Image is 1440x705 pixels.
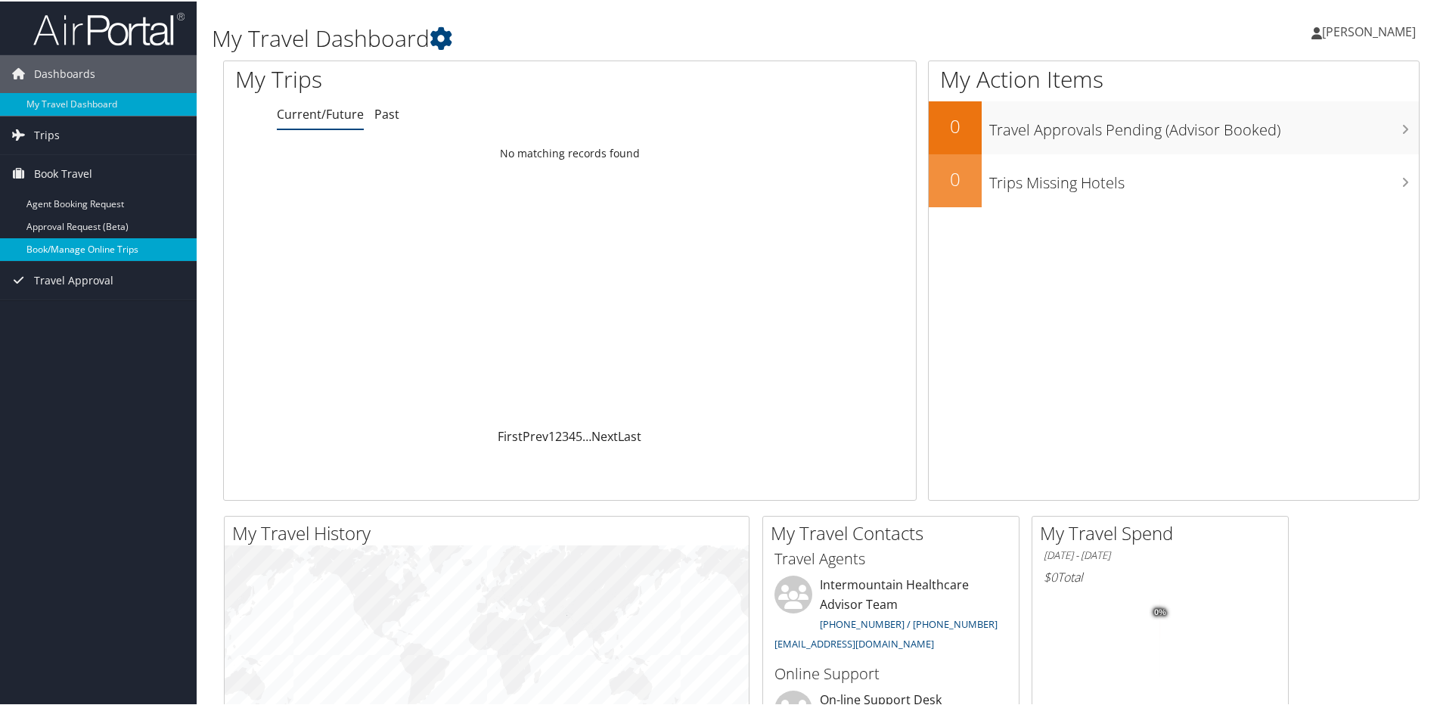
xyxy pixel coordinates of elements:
[618,427,641,443] a: Last
[576,427,582,443] a: 5
[1044,547,1277,561] h6: [DATE] - [DATE]
[212,21,1025,53] h1: My Travel Dashboard
[774,635,934,649] a: [EMAIL_ADDRESS][DOMAIN_NAME]
[34,54,95,92] span: Dashboards
[224,138,916,166] td: No matching records found
[1311,8,1431,53] a: [PERSON_NAME]
[562,427,569,443] a: 3
[34,260,113,298] span: Travel Approval
[767,574,1015,655] li: Intermountain Healthcare Advisor Team
[771,519,1019,545] h2: My Travel Contacts
[277,104,364,121] a: Current/Future
[774,547,1007,568] h3: Travel Agents
[33,10,185,45] img: airportal-logo.png
[1040,519,1288,545] h2: My Travel Spend
[1044,567,1277,584] h6: Total
[1044,567,1057,584] span: $0
[34,154,92,191] span: Book Travel
[569,427,576,443] a: 4
[929,112,982,138] h2: 0
[591,427,618,443] a: Next
[929,62,1419,94] h1: My Action Items
[555,427,562,443] a: 2
[548,427,555,443] a: 1
[929,100,1419,153] a: 0Travel Approvals Pending (Advisor Booked)
[774,662,1007,683] h3: Online Support
[1154,607,1166,616] tspan: 0%
[929,153,1419,206] a: 0Trips Missing Hotels
[498,427,523,443] a: First
[523,427,548,443] a: Prev
[929,165,982,191] h2: 0
[374,104,399,121] a: Past
[582,427,591,443] span: …
[989,163,1419,192] h3: Trips Missing Hotels
[235,62,616,94] h1: My Trips
[1322,22,1416,39] span: [PERSON_NAME]
[820,616,998,629] a: [PHONE_NUMBER] / [PHONE_NUMBER]
[989,110,1419,139] h3: Travel Approvals Pending (Advisor Booked)
[232,519,749,545] h2: My Travel History
[34,115,60,153] span: Trips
